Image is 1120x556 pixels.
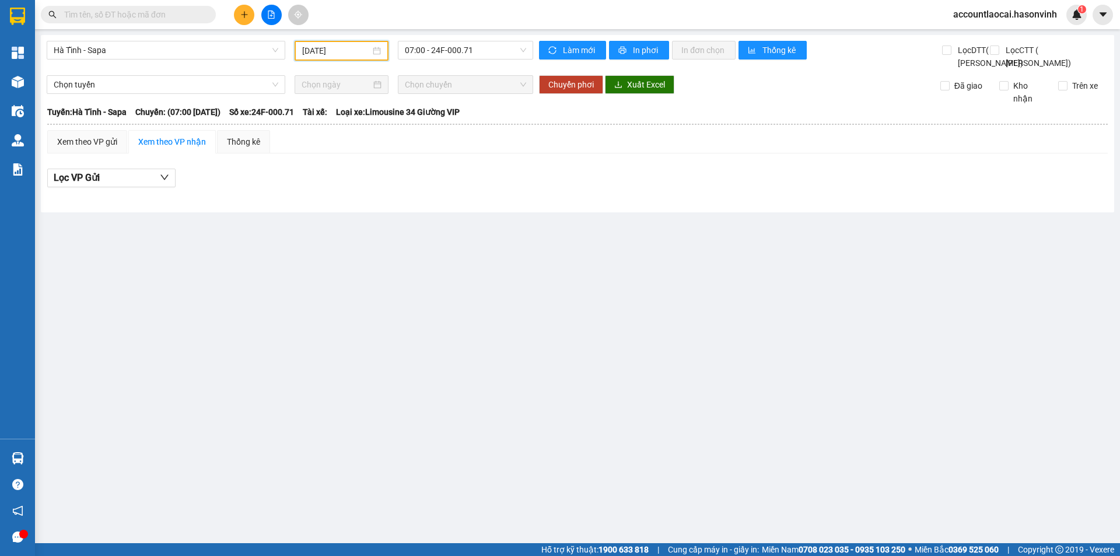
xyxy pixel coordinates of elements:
img: warehouse-icon [12,452,24,464]
span: Số xe: 24F-000.71 [229,106,294,118]
span: Thống kê [762,44,797,57]
div: Xem theo VP nhận [138,135,206,148]
button: downloadXuất Excel [605,75,674,94]
span: | [1007,543,1009,556]
span: search [48,11,57,19]
button: caret-down [1093,5,1113,25]
span: Cung cấp máy in - giấy in: [668,543,759,556]
span: ⚪️ [908,547,912,552]
span: Miền Bắc [915,543,999,556]
img: warehouse-icon [12,105,24,117]
strong: 0369 525 060 [949,545,999,554]
span: accountlaocai.hasonvinh [944,7,1066,22]
button: Lọc VP Gửi [47,169,176,187]
button: In đơn chọn [672,41,736,60]
span: Lọc CTT ( [PERSON_NAME]) [1001,44,1073,69]
img: warehouse-icon [12,134,24,146]
span: Chọn chuyến [405,76,526,93]
button: printerIn phơi [609,41,669,60]
span: printer [618,46,628,55]
img: logo-vxr [10,8,25,25]
input: 14/08/2025 [302,44,370,57]
span: 1 [1080,5,1084,13]
span: | [657,543,659,556]
button: bar-chartThống kê [738,41,807,60]
span: Hà Tĩnh - Sapa [54,41,278,59]
input: Tìm tên, số ĐT hoặc mã đơn [64,8,202,21]
span: Kho nhận [1009,79,1049,105]
img: icon-new-feature [1072,9,1082,20]
div: Xem theo VP gửi [57,135,117,148]
span: aim [294,11,302,19]
span: Trên xe [1067,79,1102,92]
img: solution-icon [12,163,24,176]
span: Chuyến: (07:00 [DATE]) [135,106,220,118]
button: aim [288,5,309,25]
span: question-circle [12,479,23,490]
strong: 1900 633 818 [598,545,649,554]
span: Đã giao [950,79,987,92]
span: In phơi [633,44,660,57]
button: plus [234,5,254,25]
span: plus [240,11,249,19]
span: notification [12,505,23,516]
sup: 1 [1078,5,1086,13]
span: Làm mới [563,44,597,57]
span: caret-down [1098,9,1108,20]
span: bar-chart [748,46,758,55]
span: sync [548,46,558,55]
span: Lọc VP Gửi [54,170,100,185]
span: file-add [267,11,275,19]
input: Chọn ngày [302,78,371,91]
b: Tuyến: Hà Tĩnh - Sapa [47,107,127,117]
button: file-add [261,5,282,25]
button: syncLàm mới [539,41,606,60]
span: Loại xe: Limousine 34 Giường VIP [336,106,460,118]
button: Chuyển phơi [539,75,603,94]
div: Thống kê [227,135,260,148]
span: Miền Nam [762,543,905,556]
span: down [160,173,169,182]
img: dashboard-icon [12,47,24,59]
span: message [12,531,23,543]
span: Tài xế: [303,106,327,118]
span: 07:00 - 24F-000.71 [405,41,526,59]
span: Lọc DTT( [PERSON_NAME]) [953,44,1025,69]
span: Chọn tuyến [54,76,278,93]
span: copyright [1055,545,1063,554]
span: Hỗ trợ kỹ thuật: [541,543,649,556]
strong: 0708 023 035 - 0935 103 250 [799,545,905,554]
img: warehouse-icon [12,76,24,88]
